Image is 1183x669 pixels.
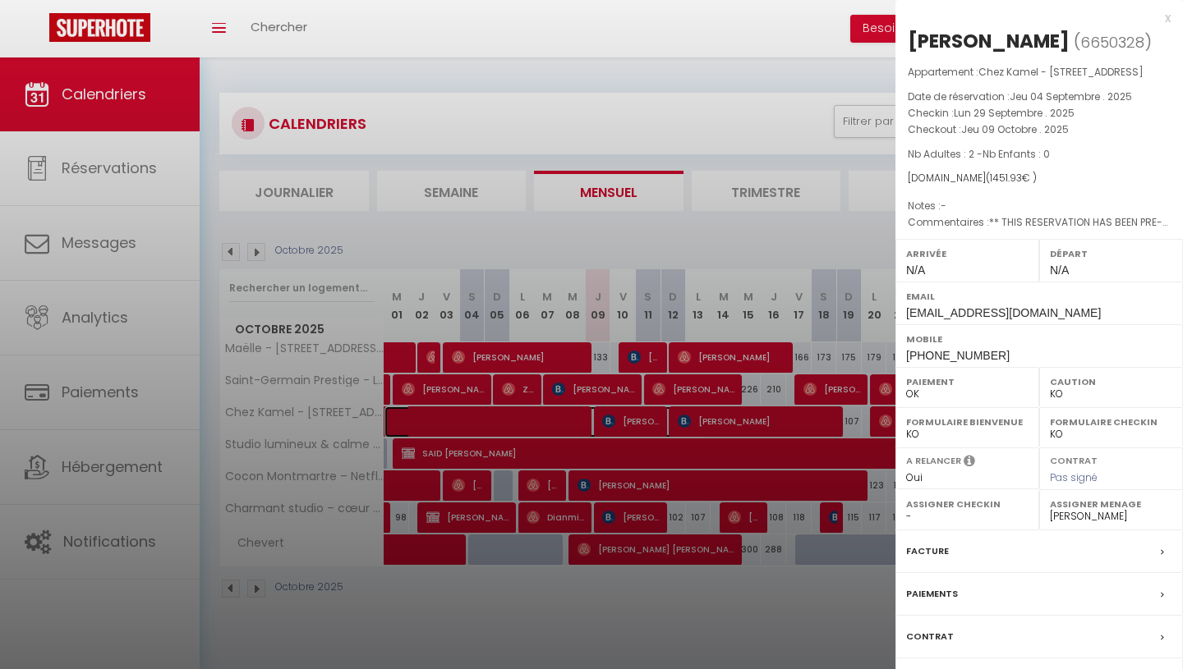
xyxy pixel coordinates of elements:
[1050,454,1098,465] label: Contrat
[978,65,1144,79] span: Chez Kamel - [STREET_ADDRESS]
[895,8,1171,28] div: x
[1050,496,1172,512] label: Assigner Menage
[906,331,1172,347] label: Mobile
[908,214,1171,231] p: Commentaires :
[906,414,1029,430] label: Formulaire Bienvenue
[1080,32,1144,53] span: 6650328
[908,28,1070,54] div: [PERSON_NAME]
[908,147,1050,161] span: Nb Adultes : 2 -
[906,306,1101,319] span: [EMAIL_ADDRESS][DOMAIN_NAME]
[1050,414,1172,430] label: Formulaire Checkin
[983,147,1050,161] span: Nb Enfants : 0
[1074,30,1152,53] span: ( )
[906,585,958,603] label: Paiements
[908,121,1171,138] p: Checkout :
[906,628,954,645] label: Contrat
[906,245,1029,262] label: Arrivée
[1010,89,1132,103] span: Jeu 04 Septembre . 2025
[1050,373,1172,390] label: Caution
[906,349,1010,362] span: [PHONE_NUMBER]
[906,454,961,468] label: A relancer
[908,89,1171,105] p: Date de réservation :
[908,64,1171,80] p: Appartement :
[990,171,1022,185] span: 1451.93
[961,122,1069,136] span: Jeu 09 Octobre . 2025
[1050,470,1098,484] span: Pas signé
[906,543,949,560] label: Facture
[906,373,1029,390] label: Paiement
[906,263,925,277] span: N/A
[908,171,1171,186] div: [DOMAIN_NAME]
[906,496,1029,512] label: Assigner Checkin
[1050,263,1069,277] span: N/A
[964,454,975,472] i: Sélectionner OUI si vous souhaiter envoyer les séquences de messages post-checkout
[908,198,1171,214] p: Notes :
[954,106,1075,120] span: Lun 29 Septembre . 2025
[1050,245,1172,262] label: Départ
[941,199,946,213] span: -
[986,171,1037,185] span: ( € )
[908,105,1171,121] p: Checkin :
[906,288,1172,305] label: Email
